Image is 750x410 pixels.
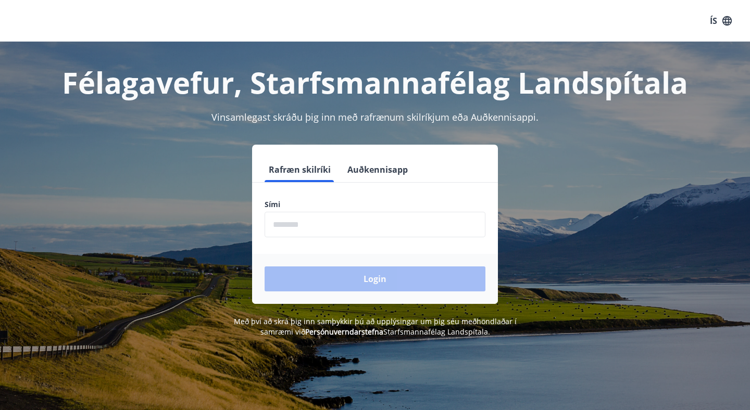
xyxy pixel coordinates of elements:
button: Rafræn skilríki [265,157,335,182]
button: Auðkennisapp [343,157,412,182]
button: ÍS [704,11,737,30]
label: Sími [265,199,485,210]
h1: Félagavefur, Starfsmannafélag Landspítala [12,62,737,102]
a: Persónuverndarstefna [305,327,383,337]
span: Vinsamlegast skráðu þig inn með rafrænum skilríkjum eða Auðkennisappi. [211,111,539,123]
span: Með því að skrá þig inn samþykkir þú að upplýsingar um þig séu meðhöndlaðar í samræmi við Starfsm... [234,316,517,337]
